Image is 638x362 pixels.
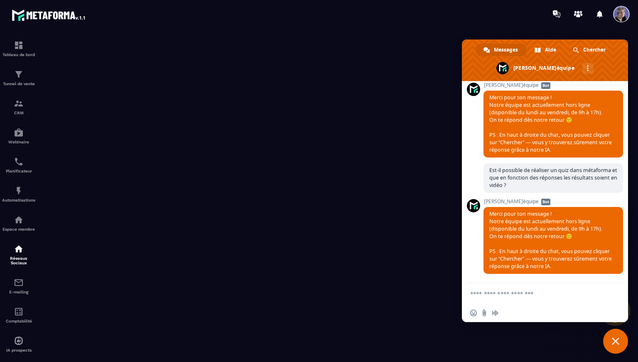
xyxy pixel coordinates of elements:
[2,256,35,265] p: Réseaux Sociaux
[489,210,612,270] span: Merci pour ton message ! Notre équipe est actuellement hors ligne (disponible du lundi au vendred...
[2,180,35,209] a: automationsautomationsAutomatisations
[470,283,603,304] textarea: Entrez votre message...
[583,44,606,56] span: Chercher
[494,44,518,56] span: Messages
[2,92,35,121] a: formationformationCRM
[483,82,623,88] span: [PERSON_NAME]équipe
[14,69,24,79] img: formation
[489,94,612,153] span: Merci pour ton message ! Notre équipe est actuellement hors ligne (disponible du lundi au vendred...
[2,227,35,231] p: Espace membre
[2,319,35,323] p: Comptabilité
[545,44,556,56] span: Aide
[14,186,24,196] img: automations
[603,329,628,354] a: Fermer le chat
[14,215,24,225] img: automations
[2,209,35,238] a: automationsautomationsEspace membre
[2,290,35,294] p: E-mailing
[481,310,488,316] span: Envoyer un fichier
[14,128,24,138] img: automations
[492,310,498,316] span: Message audio
[14,157,24,167] img: scheduler
[565,44,614,56] a: Chercher
[2,271,35,300] a: emailemailE-mailing
[2,121,35,150] a: automationsautomationsWebinaire
[541,82,550,89] span: Bot
[483,199,623,204] span: [PERSON_NAME]équipe
[470,310,477,316] span: Insérer un emoji
[14,278,24,288] img: email
[2,238,35,271] a: social-networksocial-networkRéseaux Sociaux
[2,140,35,144] p: Webinaire
[14,99,24,108] img: formation
[2,52,35,57] p: Tableau de bord
[14,40,24,50] img: formation
[527,44,564,56] a: Aide
[12,7,86,22] img: logo
[2,150,35,180] a: schedulerschedulerPlanificateur
[2,63,35,92] a: formationformationTunnel de vente
[476,44,526,56] a: Messages
[489,167,617,189] span: Est-il possible de réaliser un quiz dans métaforma et que en fonction des réponses les résultats ...
[2,198,35,202] p: Automatisations
[2,169,35,173] p: Planificateur
[2,348,35,352] p: IA prospects
[14,336,24,346] img: automations
[2,300,35,330] a: accountantaccountantComptabilité
[14,244,24,254] img: social-network
[2,81,35,86] p: Tunnel de vente
[14,307,24,317] img: accountant
[2,34,35,63] a: formationformationTableau de bord
[541,199,550,205] span: Bot
[2,111,35,115] p: CRM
